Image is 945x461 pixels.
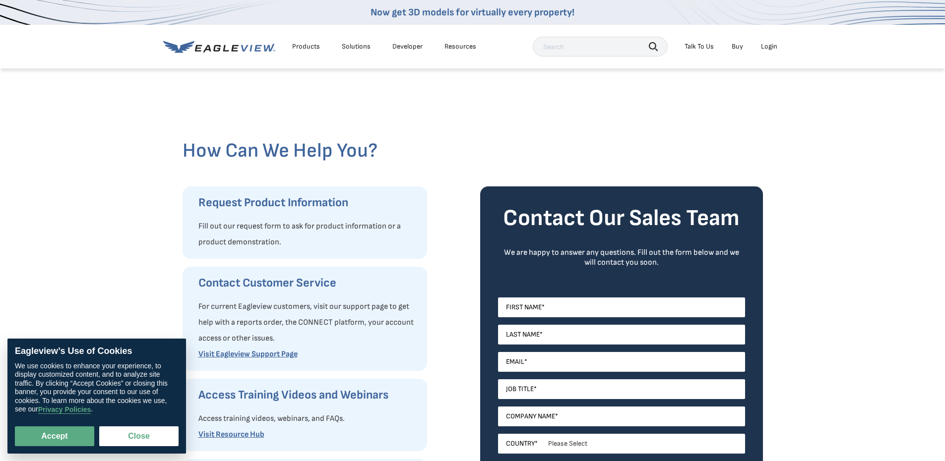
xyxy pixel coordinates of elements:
[15,426,94,446] button: Accept
[503,205,740,232] strong: Contact Our Sales Team
[732,42,743,51] a: Buy
[15,346,179,357] div: Eagleview’s Use of Cookies
[183,139,763,163] h2: How Can We Help You?
[198,430,264,439] a: Visit Resource Hub
[198,299,417,346] p: For current Eagleview customers, visit our support page to get help with a reports order, the CON...
[198,411,417,427] p: Access training videos, webinars, and FAQs.
[444,42,476,51] div: Resources
[15,362,179,414] div: We use cookies to enhance your experience, to display customized content, and to analyze site tra...
[198,195,417,211] h3: Request Product Information
[498,248,745,268] div: We are happy to answer any questions. Fill out the form below and we will contact you soon.
[292,42,320,51] div: Products
[38,405,91,414] a: Privacy Policies
[198,387,417,403] h3: Access Training Videos and Webinars
[685,42,714,51] div: Talk To Us
[761,42,777,51] div: Login
[198,349,298,359] a: Visit Eagleview Support Page
[371,6,574,18] a: Now get 3D models for virtually every property!
[533,37,668,57] input: Search
[99,426,179,446] button: Close
[392,42,423,51] a: Developer
[342,42,371,51] div: Solutions
[198,219,417,250] p: Fill out our request form to ask for product information or a product demonstration.
[198,275,417,291] h3: Contact Customer Service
